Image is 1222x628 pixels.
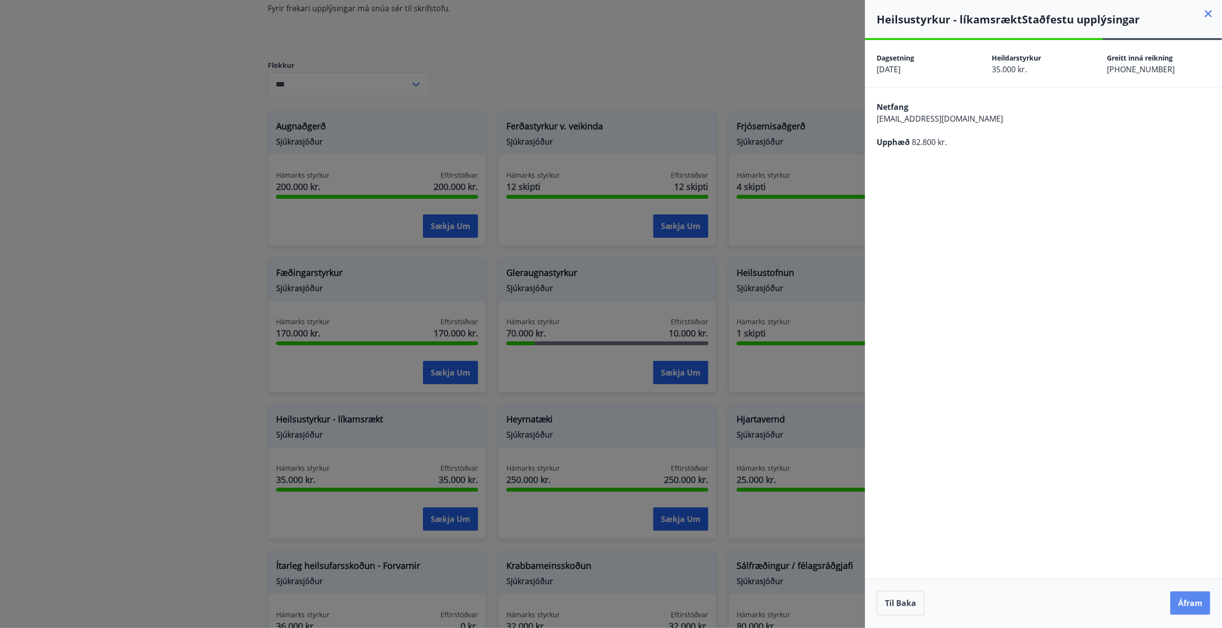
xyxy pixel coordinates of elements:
span: 82.800 kr. [912,137,947,147]
span: Upphæð [877,137,910,147]
span: [PHONE_NUMBER] [1107,64,1175,75]
span: [EMAIL_ADDRESS][DOMAIN_NAME] [877,113,1003,124]
span: Heildarstyrkur [992,53,1041,63]
span: Greitt inná reikning [1107,53,1173,63]
span: 35.000 kr. [992,64,1027,75]
h4: Heilsustyrkur - líkamsrækt Staðfestu upplýsingar [877,12,1222,26]
button: Til baka [877,591,924,615]
button: Áfram [1170,591,1210,615]
span: Dagsetning [877,53,914,63]
span: [DATE] [877,64,901,75]
span: Netfang [877,102,908,112]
